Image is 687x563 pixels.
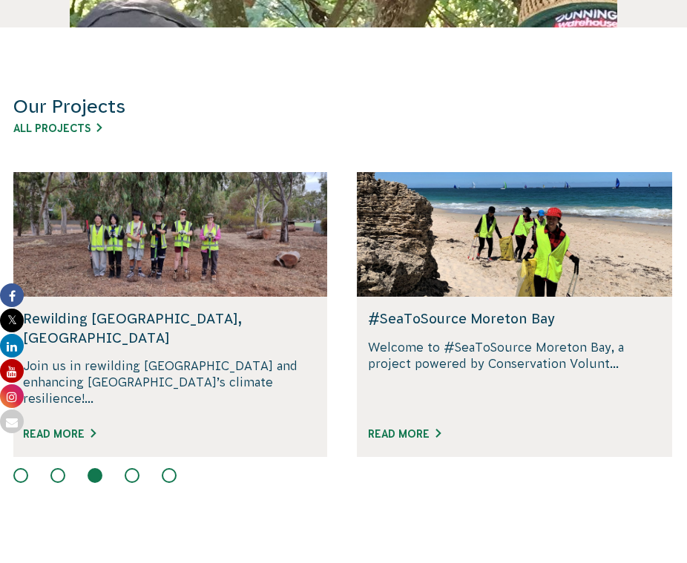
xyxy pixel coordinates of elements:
h3: Our Projects [13,94,674,119]
p: Join us in rewilding [GEOGRAPHIC_DATA] and enhancing [GEOGRAPHIC_DATA]’s climate resilience!... [23,358,316,409]
h5: #SeaToSource Moreton Bay [368,309,661,328]
h5: Rewilding [GEOGRAPHIC_DATA], [GEOGRAPHIC_DATA] [23,309,316,346]
a: Read More [23,428,96,440]
a: All Projects [13,122,102,134]
a: Read More [368,428,441,440]
p: Welcome to #SeaToSource Moreton Bay, a project powered by Conservation Volunt... [368,339,661,409]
